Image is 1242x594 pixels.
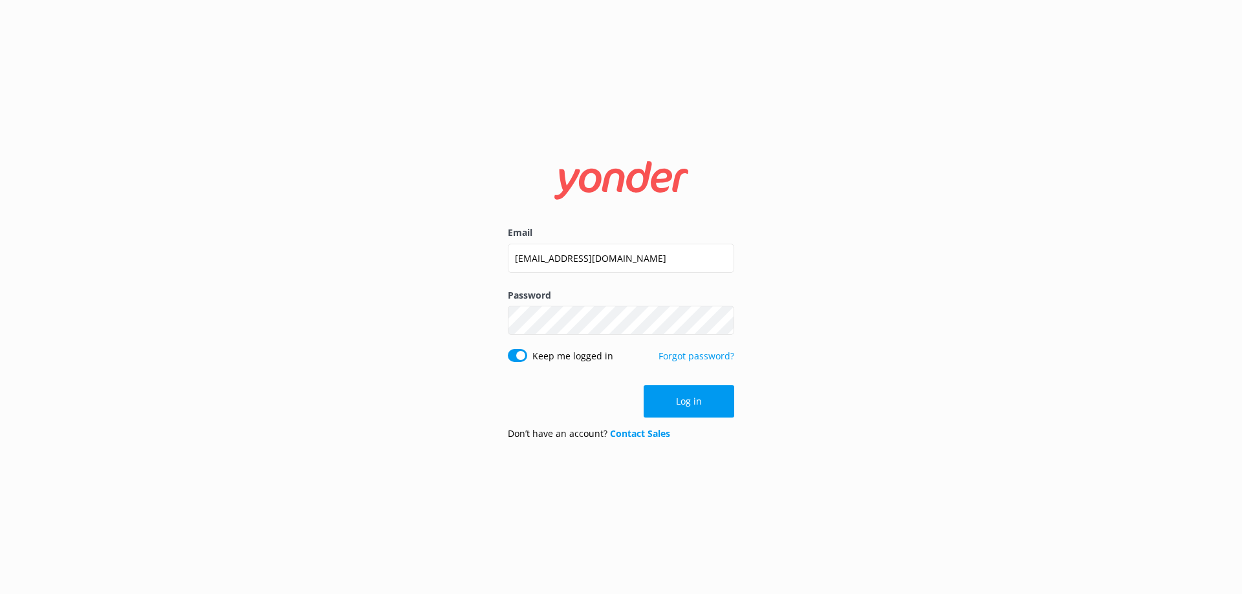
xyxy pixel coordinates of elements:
button: Log in [644,385,734,418]
label: Password [508,288,734,302]
label: Email [508,226,734,240]
p: Don’t have an account? [508,427,670,441]
button: Show password [708,308,734,334]
a: Forgot password? [659,350,734,362]
input: user@emailaddress.com [508,244,734,273]
label: Keep me logged in [532,349,613,363]
a: Contact Sales [610,427,670,440]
